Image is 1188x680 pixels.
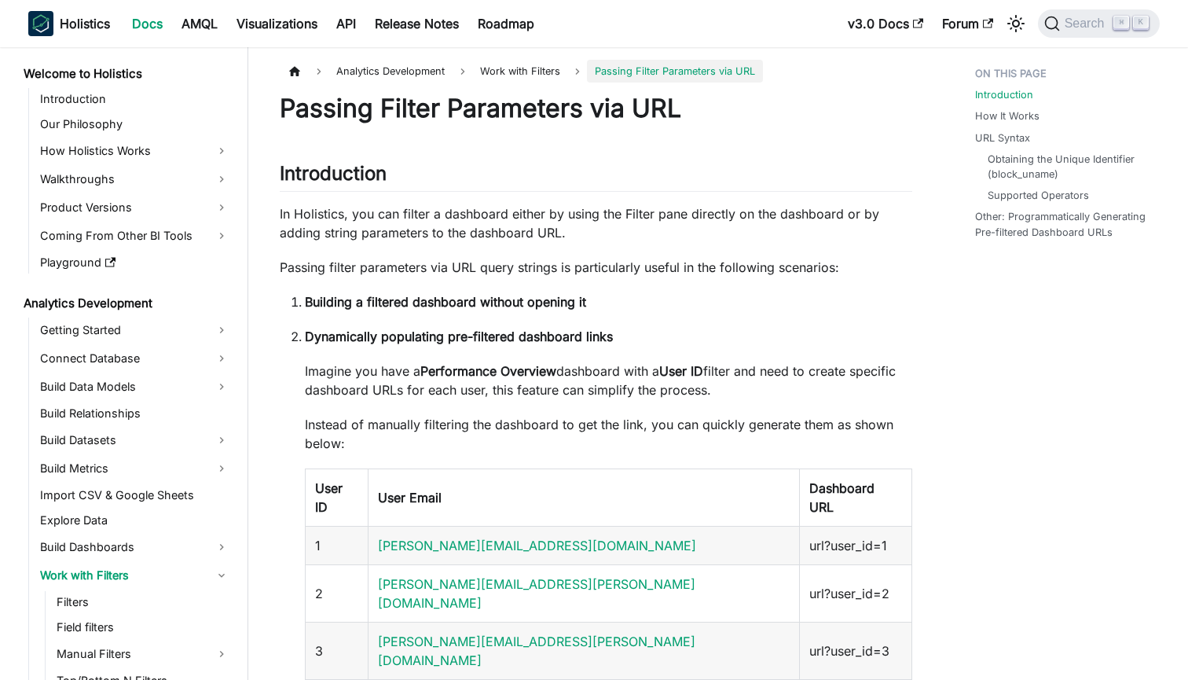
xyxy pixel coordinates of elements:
[1003,11,1028,36] button: Switch between dark and light mode (currently light mode)
[800,623,912,680] td: url?user_id=3
[800,527,912,565] td: url?user_id=1
[35,428,234,453] a: Build Datasets
[305,362,912,399] p: Imagine you have a dashboard with a filter and need to create specific dashboard URLs for each us...
[35,402,234,425] a: Build Relationships
[975,130,1030,145] a: URL Syntax
[35,563,234,588] a: Work with Filters
[280,204,912,242] p: In Holistics, you can filter a dashboard either by using the Filter pane directly on the dashboar...
[172,11,227,36] a: AMQL
[587,60,763,83] span: Passing Filter Parameters via URL
[280,60,310,83] a: Home page
[1060,17,1114,31] span: Search
[328,60,453,83] span: Analytics Development
[975,209,1150,239] a: Other: Programmatically Generating Pre-filtered Dashboard URLs
[975,87,1033,102] a: Introduction
[365,11,468,36] a: Release Notes
[838,11,933,36] a: v3.0 Docs
[988,152,1144,182] a: Obtaining the Unique Identifier (block_uname)
[35,456,234,481] a: Build Metrics
[1133,16,1149,30] kbd: K
[305,294,586,310] strong: Building a filtered dashboard without opening it
[306,623,368,680] td: 3
[280,162,912,192] h2: Introduction
[800,565,912,623] td: url?user_id=2
[35,374,234,399] a: Build Data Models
[52,641,234,667] a: Manual Filters
[280,258,912,277] p: Passing filter parameters via URL query strings is particularly useful in the following scenarios:
[975,108,1039,123] a: How It Works
[35,509,234,531] a: Explore Data
[472,60,568,83] span: Work with Filters
[1113,16,1129,30] kbd: ⌘
[52,616,234,638] a: Field filters
[305,415,912,453] p: Instead of manually filtering the dashboard to get the link, you can quickly generate them as sho...
[35,252,234,274] a: Playground
[35,195,234,220] a: Product Versions
[28,11,53,36] img: Holistics
[378,538,696,553] a: [PERSON_NAME][EMAIL_ADDRESS][DOMAIN_NAME]
[306,527,368,565] td: 1
[306,565,368,623] td: 2
[280,93,912,124] h1: Passing Filter Parameters via URL
[305,329,613,344] strong: Dynamically populating pre-filtered dashboard links
[378,634,695,668] a: [PERSON_NAME][EMAIL_ADDRESS][PERSON_NAME][DOMAIN_NAME]
[19,63,234,85] a: Welcome to Holistics
[35,88,234,110] a: Introduction
[327,11,365,36] a: API
[933,11,1003,36] a: Forum
[13,47,248,680] nav: Docs sidebar
[800,469,912,527] th: Dashboard URL
[35,318,234,343] a: Getting Started
[19,292,234,314] a: Analytics Development
[52,591,234,613] a: Filters
[227,11,327,36] a: Visualizations
[35,167,234,192] a: Walkthroughs
[1038,9,1160,38] button: Search (Command+K)
[988,188,1089,203] a: Supported Operators
[378,576,695,611] a: [PERSON_NAME][EMAIL_ADDRESS][PERSON_NAME][DOMAIN_NAME]
[60,14,110,33] b: Holistics
[35,223,234,248] a: Coming From Other BI Tools
[28,11,110,36] a: HolisticsHolistics
[35,346,234,371] a: Connect Database
[123,11,172,36] a: Docs
[35,484,234,506] a: Import CSV & Google Sheets
[35,113,234,135] a: Our Philosophy
[35,535,234,560] a: Build Dashboards
[659,363,703,379] strong: User ID
[35,138,234,164] a: How Holistics Works
[368,469,800,527] th: User Email
[280,60,912,83] nav: Breadcrumbs
[306,469,368,527] th: User ID
[468,11,544,36] a: Roadmap
[420,363,556,379] strong: Performance Overview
